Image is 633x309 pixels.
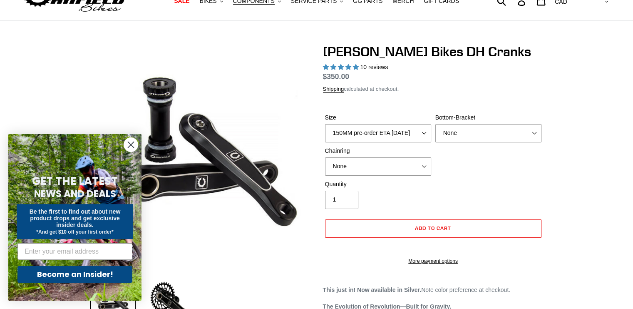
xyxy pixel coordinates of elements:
button: Add to cart [325,219,541,238]
span: 4.90 stars [323,64,360,70]
input: Enter your email address [17,243,132,260]
label: Size [325,113,431,122]
div: calculated at checkout. [323,85,544,93]
label: Chainring [325,147,431,155]
span: 10 reviews [360,64,388,70]
span: $350.00 [323,72,349,81]
span: *And get $10 off your first order* [36,229,113,235]
span: NEWS AND DEALS [34,187,116,200]
a: More payment options [325,257,541,265]
label: Quantity [325,180,431,189]
button: Close dialog [124,137,138,152]
a: Shipping [323,86,344,93]
label: Bottom-Bracket [435,113,541,122]
p: Note color preference at checkout. [323,286,544,294]
span: Be the first to find out about new product drops and get exclusive insider deals. [30,208,121,228]
button: Become an Insider! [17,266,132,283]
span: GET THE LATEST [32,174,118,189]
span: Add to cart [415,225,451,231]
strong: This just in! Now available in Silver. [323,287,422,293]
h1: [PERSON_NAME] Bikes DH Cranks [323,44,544,60]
